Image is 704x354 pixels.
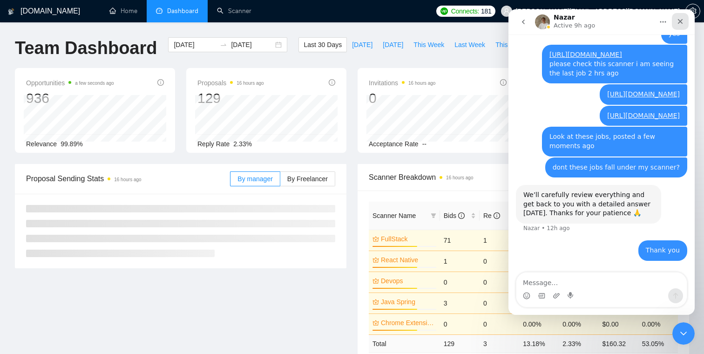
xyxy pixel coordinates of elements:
a: React Native [381,255,434,265]
span: Scanner Breakdown [369,171,678,183]
a: searchScanner [217,7,251,15]
span: user [503,8,510,14]
a: Chrome Extension [381,318,434,328]
span: to [220,41,227,48]
td: 129 [440,334,480,353]
time: 16 hours ago [237,81,264,86]
h1: Team Dashboard [15,37,157,59]
span: This Week [413,40,444,50]
span: info-circle [494,212,500,219]
span: Last 30 Days [304,40,342,50]
span: Bids [444,212,465,219]
a: FullStack [381,234,434,244]
td: 0 [440,313,480,334]
div: 0 [369,89,435,107]
td: 1 [480,230,519,251]
span: crown [372,257,379,263]
span: 181 [481,6,491,16]
td: 2.33 % [559,334,598,353]
span: Reply Rate [197,140,230,148]
button: This Week [408,37,449,52]
button: Last 30 Days [298,37,347,52]
button: [DATE] [347,37,378,52]
time: 16 hours ago [114,177,141,182]
button: [DATE] [378,37,408,52]
span: filter [431,213,436,218]
span: -- [422,140,426,148]
span: Acceptance Rate [369,140,419,148]
time: 16 hours ago [446,175,473,180]
span: Proposal Sending Stats [26,173,230,184]
a: Java Spring [381,297,434,307]
span: By Freelancer [287,175,328,183]
iframe: Intercom live chat [508,9,695,315]
td: $ 160.32 [599,334,638,353]
span: info-circle [329,79,335,86]
td: 0 [480,313,519,334]
span: By manager [237,175,272,183]
span: filter [429,209,438,223]
span: Proposals [197,77,264,88]
span: 2.33% [233,140,252,148]
td: 3 [440,293,480,313]
td: 71 [440,230,480,251]
span: crown [372,299,379,305]
td: 0 [440,272,480,293]
td: 0.00% [519,313,559,334]
span: [DATE] [383,40,403,50]
a: Devops [381,276,434,286]
div: 936 [26,89,114,107]
td: 0.00% [559,313,598,334]
img: upwork-logo.png [440,7,448,15]
span: swap-right [220,41,227,48]
span: This Month [495,40,528,50]
span: crown [372,320,379,326]
button: This Month [490,37,533,52]
td: $0.00 [599,313,638,334]
span: Last Week [454,40,485,50]
span: setting [686,7,700,15]
span: Invitations [369,77,435,88]
iframe: Intercom live chat [672,322,695,345]
span: info-circle [458,212,465,219]
img: logo [8,4,14,19]
span: Connects: [451,6,479,16]
span: Dashboard [167,7,198,15]
span: info-circle [500,79,507,86]
span: 99.89% [61,140,82,148]
td: 13.18 % [519,334,559,353]
td: 0 [480,272,519,293]
td: 53.05 % [638,334,678,353]
time: a few seconds ago [75,81,114,86]
span: Re [483,212,500,219]
span: [DATE] [352,40,372,50]
button: setting [685,4,700,19]
span: Opportunities [26,77,114,88]
a: homeHome [109,7,137,15]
